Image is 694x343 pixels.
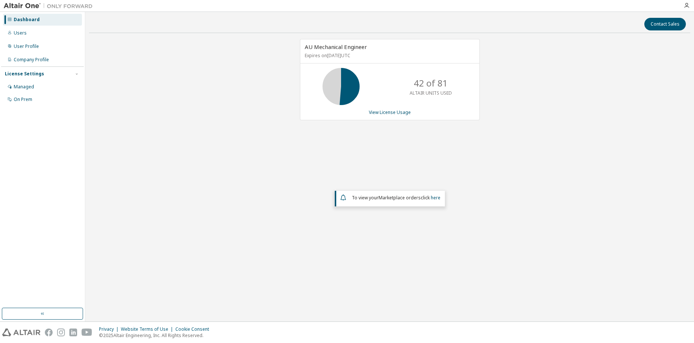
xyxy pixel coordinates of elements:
div: Company Profile [14,57,49,63]
img: youtube.svg [82,329,92,336]
p: 42 of 81 [414,77,448,89]
p: © 2025 Altair Engineering, Inc. All Rights Reserved. [99,332,214,339]
a: here [431,195,440,201]
div: Dashboard [14,17,40,23]
img: facebook.svg [45,329,53,336]
img: linkedin.svg [69,329,77,336]
div: Users [14,30,27,36]
div: License Settings [5,71,44,77]
a: View License Usage [369,109,411,115]
div: Website Terms of Use [121,326,175,332]
p: Expires on [DATE] UTC [305,52,473,59]
img: altair_logo.svg [2,329,40,336]
div: Managed [14,84,34,90]
button: Contact Sales [644,18,686,30]
div: Privacy [99,326,121,332]
span: To view your click [352,195,440,201]
div: Cookie Consent [175,326,214,332]
span: AU Mechanical Engineer [305,43,367,50]
img: Altair One [4,2,96,10]
p: ALTAIR UNITS USED [410,90,452,96]
em: Marketplace orders [379,195,421,201]
img: instagram.svg [57,329,65,336]
div: User Profile [14,43,39,49]
div: On Prem [14,97,32,102]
